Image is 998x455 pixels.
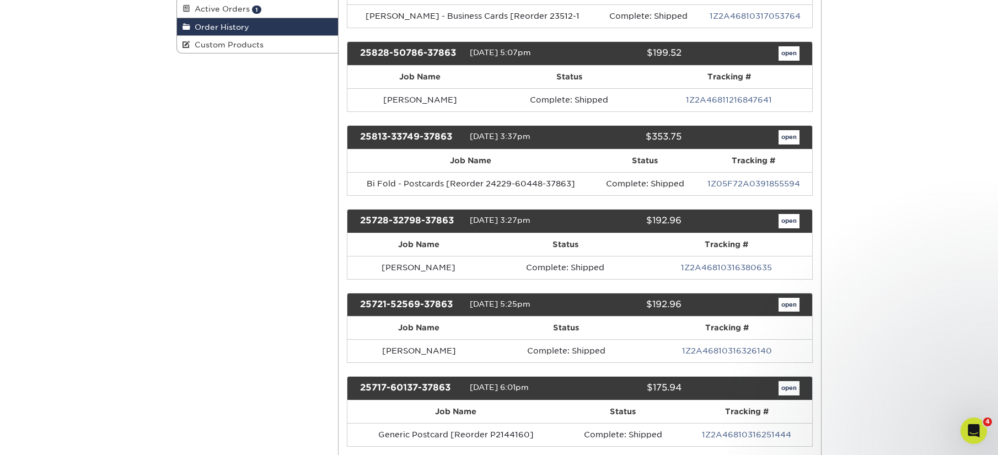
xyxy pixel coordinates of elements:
td: [PERSON_NAME] [347,256,490,279]
th: Status [493,66,646,88]
span: [DATE] 5:25pm [470,299,530,308]
a: 1Z2A46810316326140 [682,346,772,355]
div: $192.96 [571,298,689,312]
th: Tracking # [642,317,812,339]
span: 1 [252,6,261,14]
th: Status [491,317,642,339]
iframe: Intercom live chat [961,417,987,444]
th: Status [490,233,641,256]
span: [DATE] 3:37pm [470,132,530,141]
td: [PERSON_NAME] [347,88,493,111]
span: Order History [190,23,249,31]
th: Job Name [347,233,490,256]
td: Complete: Shipped [598,4,698,28]
th: Job Name [347,149,595,172]
a: open [779,214,800,228]
span: [DATE] 5:07pm [470,48,531,57]
span: [DATE] 6:01pm [470,383,529,392]
div: 25728-32798-37863 [352,214,470,228]
div: 25813-33749-37863 [352,130,470,144]
div: 25721-52569-37863 [352,298,470,312]
th: Job Name [347,400,565,423]
th: Tracking # [681,400,812,423]
a: 1Z2A46810316251444 [702,430,791,439]
span: Active Orders [190,4,250,13]
div: $353.75 [571,130,689,144]
td: Generic Postcard [Reorder P2144160] [347,423,565,446]
a: open [779,46,800,61]
td: Complete: Shipped [490,256,641,279]
div: $175.94 [571,381,689,395]
a: open [779,298,800,312]
td: Complete: Shipped [493,88,646,111]
td: Complete: Shipped [491,339,642,362]
span: [DATE] 3:27pm [470,216,530,224]
a: 1Z2A46810317053764 [710,12,801,20]
th: Job Name [347,66,493,88]
th: Tracking # [646,66,812,88]
th: Tracking # [695,149,812,172]
a: open [779,130,800,144]
td: [PERSON_NAME] - Business Cards [Reorder 23512-1 [347,4,599,28]
a: open [779,381,800,395]
a: 1Z2A46811216847641 [686,95,772,104]
a: 1Z2A46810316380635 [681,263,772,272]
a: Custom Products [177,36,338,53]
td: Complete: Shipped [565,423,682,446]
td: Bi Fold - Postcards [Reorder 24229-60448-37863] [347,172,595,195]
div: 25717-60137-37863 [352,381,470,395]
th: Tracking # [641,233,813,256]
th: Status [594,149,695,172]
a: 1Z05F72A0391855594 [707,179,800,188]
span: 4 [983,417,992,426]
th: Job Name [347,317,491,339]
a: Order History [177,18,338,36]
div: $199.52 [571,46,689,61]
td: Complete: Shipped [594,172,695,195]
th: Status [565,400,682,423]
span: Custom Products [190,40,264,49]
div: $192.96 [571,214,689,228]
td: [PERSON_NAME] [347,339,491,362]
div: 25828-50786-37863 [352,46,470,61]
